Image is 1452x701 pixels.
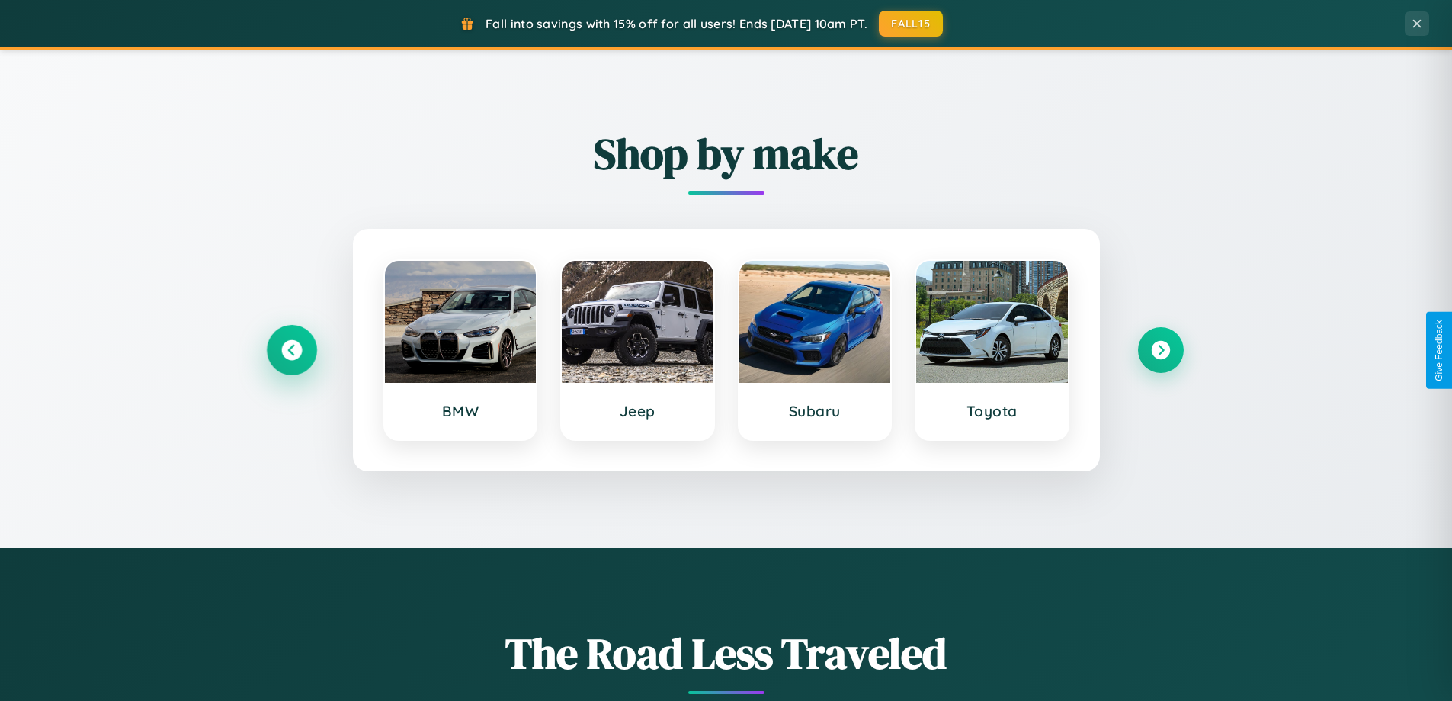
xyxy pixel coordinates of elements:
[269,624,1184,683] h1: The Road Less Traveled
[1434,320,1444,381] div: Give Feedback
[931,402,1053,420] h3: Toyota
[577,402,698,420] h3: Jeep
[269,124,1184,183] h2: Shop by make
[400,402,521,420] h3: BMW
[879,11,943,37] button: FALL15
[486,16,867,31] span: Fall into savings with 15% off for all users! Ends [DATE] 10am PT.
[755,402,876,420] h3: Subaru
